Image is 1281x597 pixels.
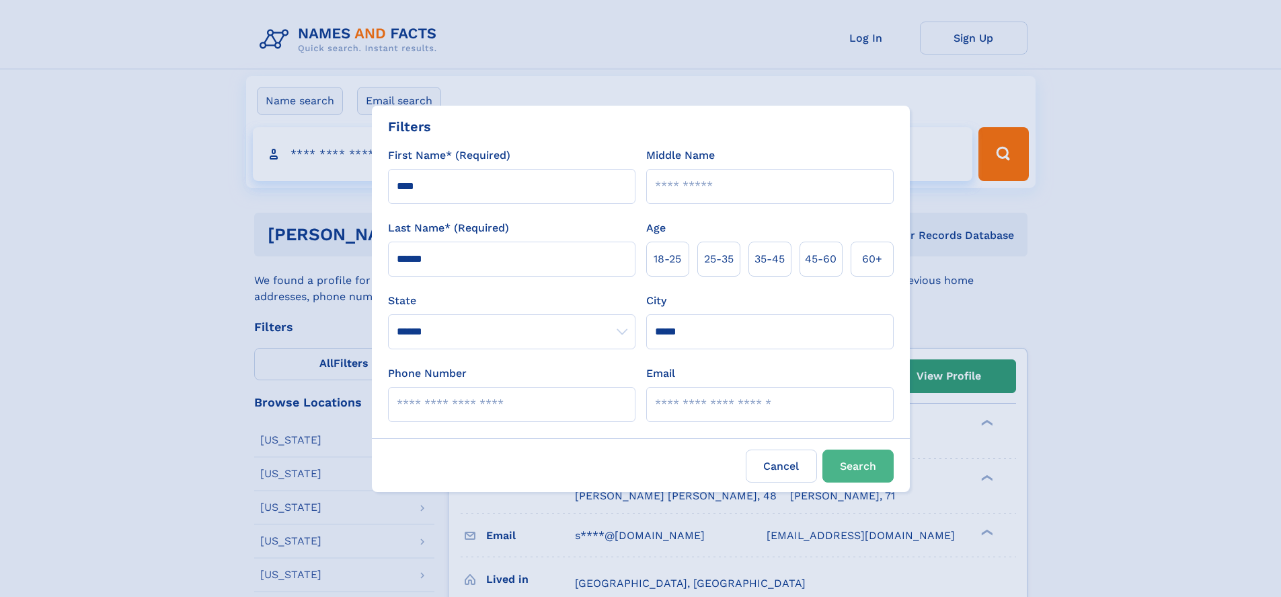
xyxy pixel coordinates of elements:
[822,450,894,483] button: Search
[754,251,785,267] span: 35‑45
[862,251,882,267] span: 60+
[654,251,681,267] span: 18‑25
[388,293,635,309] label: State
[646,220,666,236] label: Age
[388,220,509,236] label: Last Name* (Required)
[388,147,510,164] label: First Name* (Required)
[646,365,675,382] label: Email
[746,450,817,483] label: Cancel
[646,147,715,164] label: Middle Name
[646,293,666,309] label: City
[704,251,734,267] span: 25‑35
[805,251,837,267] span: 45‑60
[388,365,467,382] label: Phone Number
[388,116,431,137] div: Filters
